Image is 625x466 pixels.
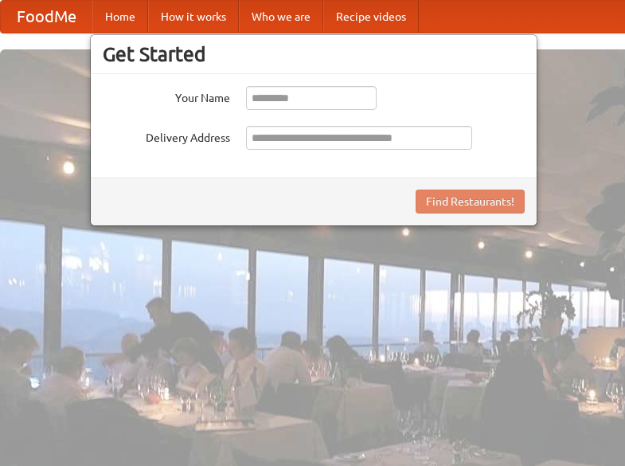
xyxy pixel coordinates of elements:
[103,86,230,106] label: Your Name
[1,1,92,33] a: FoodMe
[103,42,525,66] h3: Get Started
[239,1,323,33] a: Who we are
[323,1,419,33] a: Recipe videos
[416,190,525,213] button: Find Restaurants!
[92,1,148,33] a: Home
[148,1,239,33] a: How it works
[103,126,230,146] label: Delivery Address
